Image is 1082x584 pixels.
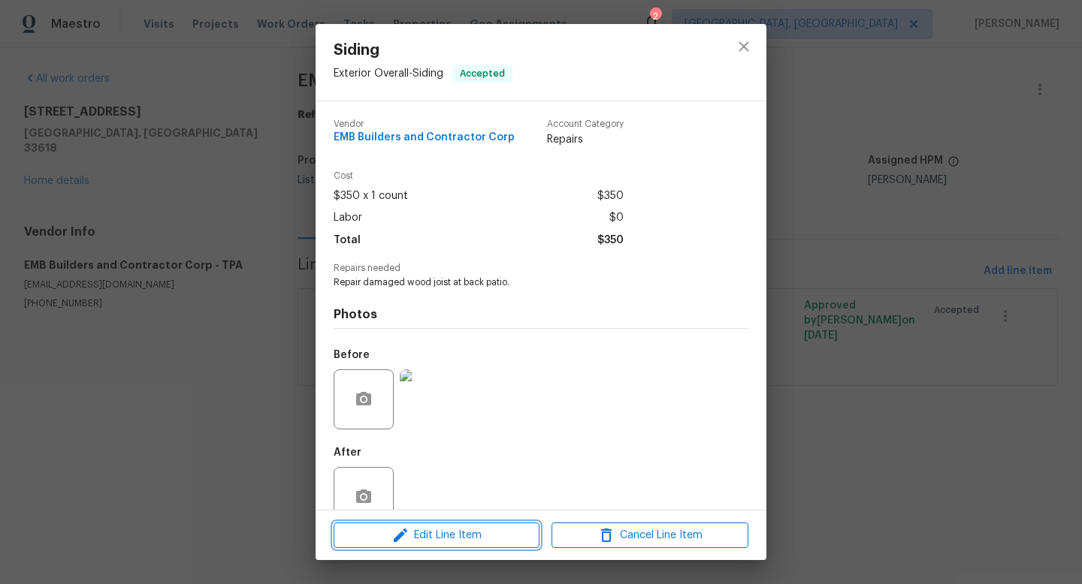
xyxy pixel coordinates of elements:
[334,307,748,322] h4: Photos
[552,522,748,549] button: Cancel Line Item
[334,522,539,549] button: Edit Line Item
[334,447,361,458] h5: After
[334,276,707,289] span: Repair damaged wood joist at back patio.
[597,185,624,207] span: $350
[556,526,744,545] span: Cancel Line Item
[547,132,624,147] span: Repairs
[650,9,660,24] div: 2
[338,526,535,545] span: Edit Line Item
[334,185,408,207] span: $350 x 1 count
[334,230,361,251] span: Total
[726,29,762,65] button: close
[547,119,624,129] span: Account Category
[334,350,370,360] h5: Before
[454,66,511,81] span: Accepted
[597,230,624,251] span: $350
[609,207,624,229] span: $0
[334,207,362,229] span: Labor
[334,68,443,79] span: Exterior Overall - Siding
[334,263,748,273] span: Repairs needed
[334,42,512,59] span: Siding
[334,132,515,143] span: EMB Builders and Contractor Corp
[334,119,515,129] span: Vendor
[334,171,624,181] span: Cost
